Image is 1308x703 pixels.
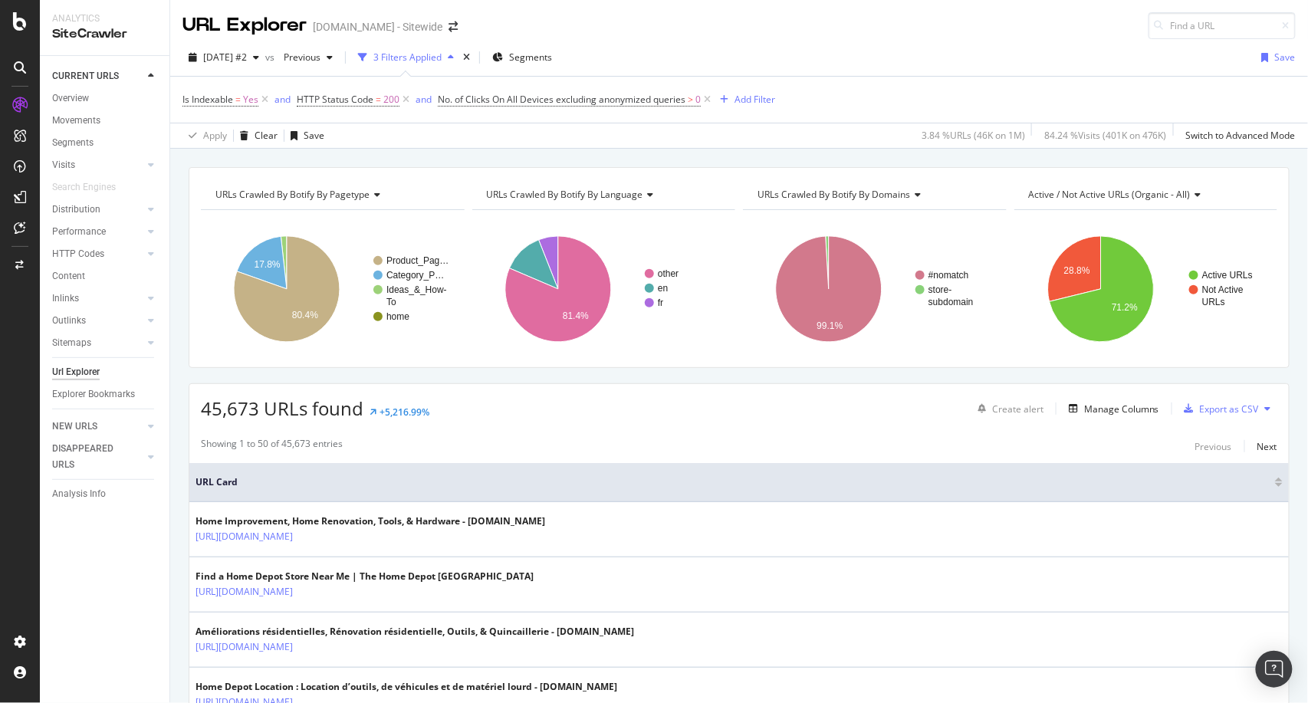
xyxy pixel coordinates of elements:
a: Segments [52,135,159,151]
div: Open Intercom Messenger [1256,651,1293,688]
span: 0 [695,89,701,110]
span: = [235,93,241,106]
div: Movements [52,113,100,129]
div: Visits [52,157,75,173]
text: URLs [1202,297,1225,307]
a: NEW URLS [52,419,143,435]
div: Switch to Advanced Mode [1186,129,1296,142]
button: Segments [486,45,558,70]
span: URL Card [196,475,1271,489]
button: 3 Filters Applied [352,45,460,70]
div: Content [52,268,85,284]
button: Export as CSV [1178,396,1259,421]
h4: URLs Crawled By Botify By domains [754,182,993,207]
div: Inlinks [52,291,79,307]
a: Search Engines [52,179,131,195]
a: Outlinks [52,313,143,329]
div: times [460,50,473,65]
text: 71.2% [1112,303,1138,314]
text: Category_P… [386,270,444,281]
a: DISAPPEARED URLS [52,441,143,473]
input: Find a URL [1149,12,1296,39]
button: Apply [182,123,227,148]
a: Url Explorer [52,364,159,380]
span: 200 [383,89,399,110]
a: Distribution [52,202,143,218]
text: store- [928,284,952,295]
button: Switch to Advanced Mode [1180,123,1296,148]
div: Clear [255,129,278,142]
div: Search Engines [52,179,116,195]
text: Product_Pag… [386,255,449,266]
span: vs [265,51,278,64]
span: Active / Not Active URLs (organic - all) [1029,188,1191,201]
text: 17.8% [255,259,281,270]
div: Distribution [52,202,100,218]
div: Outlinks [52,313,86,329]
button: Next [1257,437,1277,455]
h4: URLs Crawled By Botify By pagetype [212,182,451,207]
button: Create alert [971,396,1043,421]
div: NEW URLS [52,419,97,435]
span: No. of Clicks On All Devices excluding anonymized queries [438,93,685,106]
text: #nomatch [928,270,969,281]
div: arrow-right-arrow-left [449,21,458,32]
button: Previous [278,45,339,70]
div: DISAPPEARED URLS [52,441,130,473]
div: Next [1257,440,1277,453]
a: Movements [52,113,159,129]
span: URLs Crawled By Botify By language [487,188,643,201]
div: Overview [52,90,89,107]
a: Visits [52,157,143,173]
span: 2025 Aug. 21st #2 [203,51,247,64]
button: and [416,92,432,107]
div: 3 Filters Applied [373,51,442,64]
svg: A chart. [201,222,462,356]
div: Add Filter [735,93,775,106]
div: Analytics [52,12,157,25]
div: Previous [1195,440,1232,453]
span: Previous [278,51,320,64]
svg: A chart. [743,222,1004,356]
div: Showing 1 to 50 of 45,673 entries [201,437,343,455]
button: Save [1256,45,1296,70]
div: Save [1275,51,1296,64]
div: Home Improvement, Home Renovation, Tools, & Hardware - [DOMAIN_NAME] [196,514,545,528]
span: URLs Crawled By Botify By domains [758,188,910,201]
button: Add Filter [714,90,775,109]
span: 45,673 URLs found [201,396,363,421]
div: and [274,93,291,106]
h4: Active / Not Active URLs [1026,182,1264,207]
svg: A chart. [1014,222,1278,356]
span: Is Indexable [182,93,233,106]
a: Overview [52,90,159,107]
div: Save [304,129,324,142]
button: and [274,92,291,107]
a: Analysis Info [52,486,159,502]
button: Clear [234,123,278,148]
a: Sitemaps [52,335,143,351]
a: Inlinks [52,291,143,307]
a: CURRENT URLS [52,68,143,84]
svg: A chart. [472,222,733,356]
div: Url Explorer [52,364,100,380]
text: other [658,268,679,279]
text: fr [658,297,663,308]
div: Home Depot Location : Location d’outils, de véhicules et de matériel lourd - [DOMAIN_NAME] [196,680,617,694]
div: Find a Home Depot Store Near Me | The Home Depot [GEOGRAPHIC_DATA] [196,570,534,583]
text: en [658,283,668,294]
div: Manage Columns [1084,402,1159,416]
div: Export as CSV [1200,402,1259,416]
text: subdomain [928,297,974,307]
div: Améliorations résidentielles, Rénovation résidentielle, Outils, & Quincaillerie - [DOMAIN_NAME] [196,625,634,639]
span: > [688,93,693,106]
div: Analysis Info [52,486,106,502]
text: Active URLs [1202,270,1253,281]
a: Explorer Bookmarks [52,386,159,402]
div: Performance [52,224,106,240]
text: 81.4% [562,310,588,321]
div: Create alert [992,402,1043,416]
div: HTTP Codes [52,246,104,262]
